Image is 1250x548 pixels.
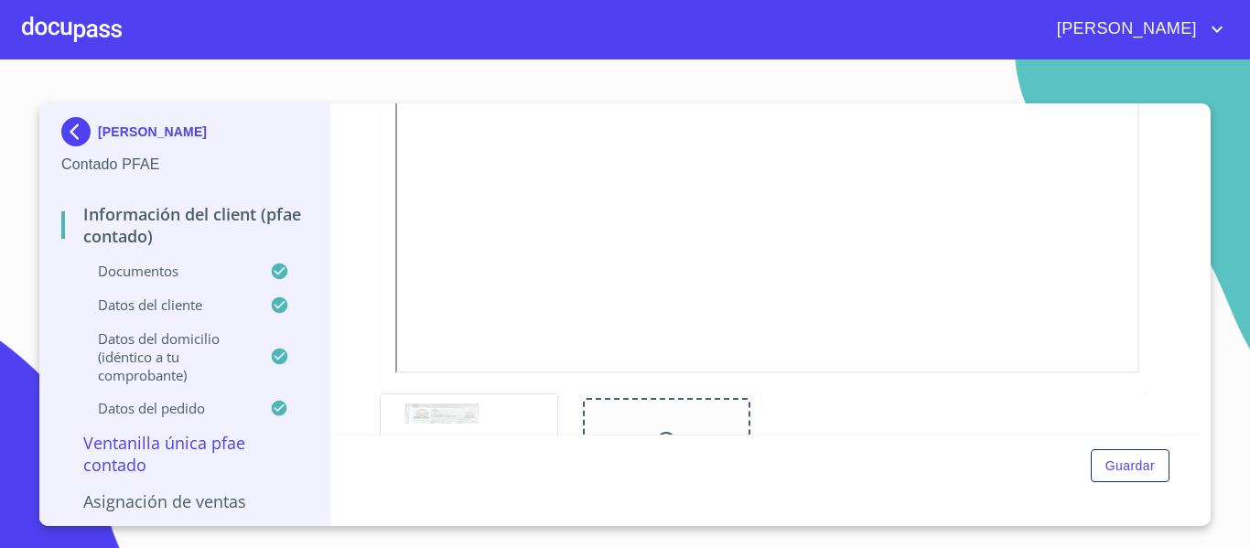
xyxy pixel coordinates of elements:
p: Información del Client (PFAE contado) [61,203,307,247]
div: [PERSON_NAME] [61,117,307,154]
p: Contado PFAE [61,154,307,176]
p: Ventanilla única PFAE contado [61,432,307,476]
button: Guardar [1091,449,1169,483]
p: [PERSON_NAME] [98,124,207,139]
span: [PERSON_NAME] [1043,15,1206,44]
p: Datos del cliente [61,295,270,314]
p: Asignación de Ventas [61,490,307,512]
p: Documentos [61,262,270,280]
img: Docupass spot blue [61,117,98,146]
p: Datos del domicilio (idéntico a tu comprobante) [61,329,270,384]
p: Datos del pedido [61,399,270,417]
span: Guardar [1105,455,1155,478]
button: account of current user [1043,15,1228,44]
